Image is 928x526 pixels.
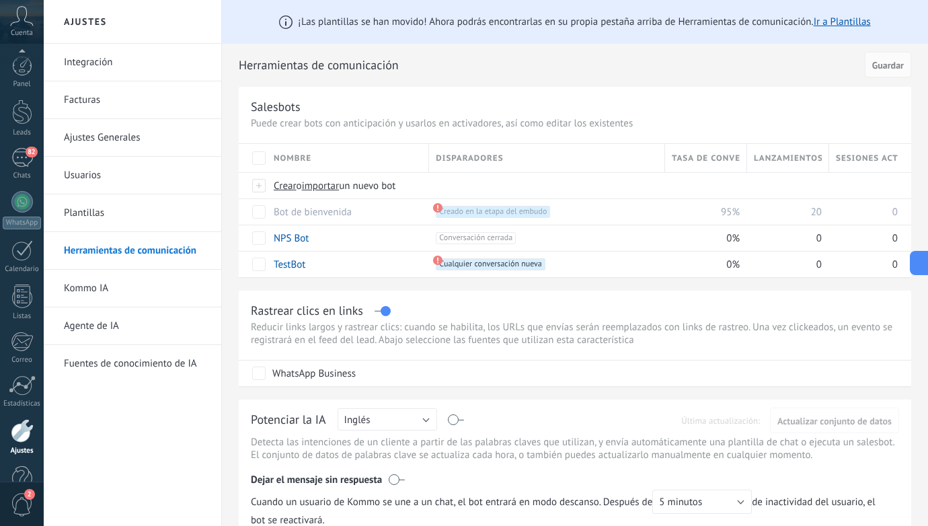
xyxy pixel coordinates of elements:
span: Inglés [344,414,371,426]
a: Plantillas [64,194,208,232]
div: Rastrear clics en links [251,303,363,318]
a: Agente de IA [64,307,208,345]
span: Conversación cerrada [436,232,516,244]
a: Usuarios [64,157,208,194]
div: Salesbots [251,99,301,114]
li: Agente de IA [44,307,221,345]
li: Ajustes Generales [44,119,221,157]
span: 0 [892,206,898,219]
a: TestBot [274,258,305,271]
span: 0% [726,232,740,245]
div: Leads [3,128,42,137]
div: WhatsApp [3,217,41,229]
span: 5 minutos [659,496,702,509]
span: Lanzamientos totales [754,152,822,165]
div: WhatsApp Business [272,367,356,381]
a: Herramientas de comunicación [64,232,208,270]
div: Panel [3,80,42,89]
span: Cuando un usuario de Kommo se une a un chat, el bot entrará en modo descanso. Después de [251,490,752,514]
a: Kommo IA [64,270,208,307]
span: 0 [816,232,822,245]
a: Ajustes Generales [64,119,208,157]
span: Crear [274,180,297,192]
span: 82 [26,147,37,157]
li: Fuentes de conocimiento de IA [44,345,221,382]
li: Usuarios [44,157,221,194]
li: Herramientas de comunicación [44,232,221,270]
h2: Herramientas de comunicación [239,52,860,79]
span: Creado en la etapa del embudo [436,206,550,218]
div: Listas [3,312,42,321]
span: 20 [811,206,822,219]
div: 20 [747,199,822,225]
div: 0 [747,252,822,277]
div: Dejar el mensaje sin respuesta [251,464,899,490]
span: o [297,180,302,192]
div: 0 [829,252,898,277]
span: Sesiones activas [836,152,898,165]
span: Cualquier conversación nueva [436,258,545,270]
div: Potenciar la IA [251,412,326,429]
span: Nombre [274,152,311,165]
p: Detecta las intenciones de un cliente a partir de las palabras claves que utilizan, y envía autom... [251,436,899,461]
span: un nuevo bot [339,180,395,192]
span: 0 [892,232,898,245]
span: Tasa de conversión [672,152,740,165]
span: 0 [892,258,898,271]
a: Fuentes de conocimiento de IA [64,345,208,383]
div: Chats [3,172,42,180]
span: 95% [721,206,740,219]
p: Puede crear bots con anticipación y usarlos en activadores, así como editar los existentes [251,117,899,130]
div: 0 [829,199,898,225]
div: 0 [747,225,822,251]
div: 0% [665,252,740,277]
a: Ir a Plantillas [814,15,871,28]
div: 95% [665,199,740,225]
span: Cuenta [11,29,33,38]
span: 2 [24,489,35,500]
p: Reducir links largos y rastrear clics: cuando se habilita, los URLs que envías serán reemplazados... [251,321,899,346]
a: NPS Bot [274,232,309,245]
a: Facturas [64,81,208,119]
span: importar [302,180,340,192]
button: 5 minutos [652,490,752,514]
div: Correo [3,356,42,365]
span: 0% [726,258,740,271]
li: Facturas [44,81,221,119]
button: Guardar [865,52,911,77]
span: Guardar [872,61,904,70]
a: Bot de bienvenida [274,206,352,219]
button: Inglés [338,408,437,430]
a: Integración [64,44,208,81]
div: Estadísticas [3,400,42,408]
span: Disparadores [436,152,503,165]
div: Calendario [3,265,42,274]
span: 0 [816,258,822,271]
span: ¡Las plantillas se han movido! Ahora podrás encontrarlas en su propia pestaña arriba de Herramien... [298,15,870,28]
li: Kommo IA [44,270,221,307]
div: Ajustes [3,447,42,455]
div: 0 [829,225,898,251]
div: 0% [665,225,740,251]
li: Integración [44,44,221,81]
li: Plantillas [44,194,221,232]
